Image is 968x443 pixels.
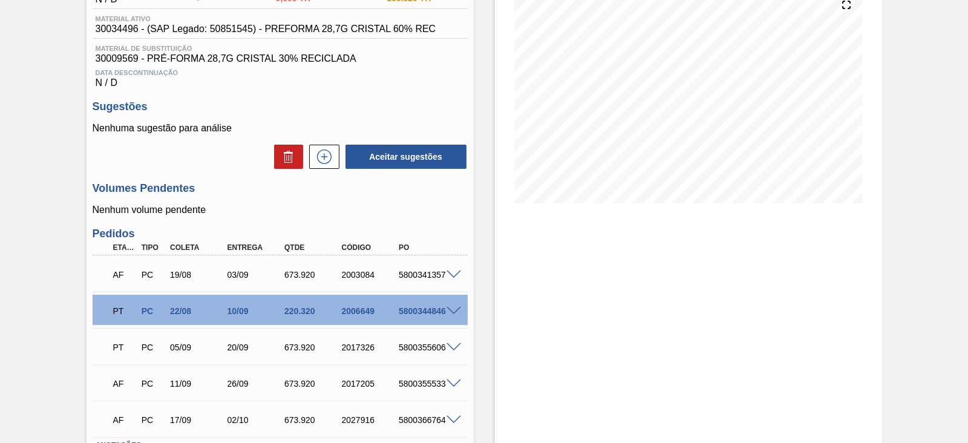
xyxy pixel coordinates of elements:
font: PC [142,379,153,389]
div: Aguardando Faturamento [110,407,139,433]
font: 5800355606 [399,343,446,352]
div: Pedido de Compra [139,415,168,425]
div: Pedido de Compra [139,379,168,389]
div: 5800355606 [396,343,459,352]
font: 673.920 [284,343,315,352]
div: Aceitar sugestões [339,143,468,170]
font: Nenhuma sugestão para análise [93,123,232,133]
font: Volumes Pendentes [93,182,195,194]
div: 673.920 [281,270,344,280]
font: Coleta [170,243,199,252]
div: Pedido de Compra [139,343,168,352]
font: 5800344846 [399,306,446,316]
font: 30034496 - (SAP Legado: 50851545) - PREFORMA 28,7G CRISTAL 60% REC [96,24,436,34]
button: Aceitar sugestões [345,145,466,169]
div: 673.920 [281,415,344,425]
font: 26/09 [227,379,249,389]
font: 03/09 [227,270,249,280]
div: 673.920 [281,343,344,352]
font: 5800341357 [399,270,446,280]
font: 5800366764 [399,415,446,425]
div: Pedido em Trânsito [110,334,139,361]
font: 673.920 [284,415,315,425]
font: AF [113,415,124,425]
font: 30009569 - PRÉ-FORMA 28,7G CRISTAL 30% RECICLADA [96,53,356,64]
font: Qtde [284,243,304,252]
font: Aceitar sugestões [369,152,442,162]
font: Sugestões [93,100,148,113]
div: Pedido de Compra [139,270,168,280]
div: 5800341357 [396,270,459,280]
div: Pedido de Compra [139,306,168,316]
font: PT [113,343,124,352]
font: 2003084 [342,270,375,280]
font: 2017326 [342,343,375,352]
font: Nenhum volume pendente [93,205,206,215]
font: 17/09 [170,415,191,425]
div: Aguardando Faturamento [110,370,139,397]
div: 5800366764 [396,415,459,425]
font: 05/09 [170,343,191,352]
div: 17/09/2025 [167,415,230,425]
font: Entrega [227,243,263,252]
font: 673.920 [284,379,315,389]
div: 5800355533 [396,379,459,389]
div: 19/08/2025 [167,270,230,280]
font: AF [113,379,124,389]
div: 02/10/2025 [224,415,287,425]
div: 10/09/2025 [224,306,287,316]
div: 22/08/2025 [167,306,230,316]
div: 220.320 [281,306,344,316]
font: 2006649 [342,306,375,316]
font: 2027916 [342,415,375,425]
font: 22/08 [170,306,191,316]
div: 05/09/2025 [167,343,230,352]
font: Tipo [142,243,159,252]
div: 673.920 [281,379,344,389]
font: 2017205 [342,379,375,389]
font: Código [342,243,371,252]
font: PC [142,343,153,352]
div: 5800344846 [396,306,459,316]
font: 11/09 [170,379,191,389]
font: 10/09 [227,306,249,316]
font: N / D [96,77,117,88]
font: 5800355533 [399,379,446,389]
div: 26/09/2025 [224,379,287,389]
font: Pedidos [93,228,135,240]
div: Nova sugestão [303,145,339,169]
font: AF [113,270,124,280]
div: 20/09/2025 [224,343,287,352]
font: Material ativo [96,15,151,22]
font: 20/09 [227,343,249,352]
font: Etapa [113,243,137,252]
font: PC [142,270,153,280]
font: PT [113,306,124,316]
font: PC [142,306,153,316]
div: Pedido em Trânsito [110,298,139,324]
font: PC [142,415,153,425]
div: Aguardando Faturamento [110,261,139,288]
font: Material de Substituição [96,45,192,52]
font: 220.320 [284,306,315,316]
font: PO [399,243,409,252]
font: 673.920 [284,270,315,280]
div: Excluir sugestões [268,145,303,169]
font: Data Descontinuação [96,69,178,76]
div: 03/09/2025 [224,270,287,280]
div: 11/09/2025 [167,379,230,389]
font: 02/10 [227,415,249,425]
font: 19/08 [170,270,191,280]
